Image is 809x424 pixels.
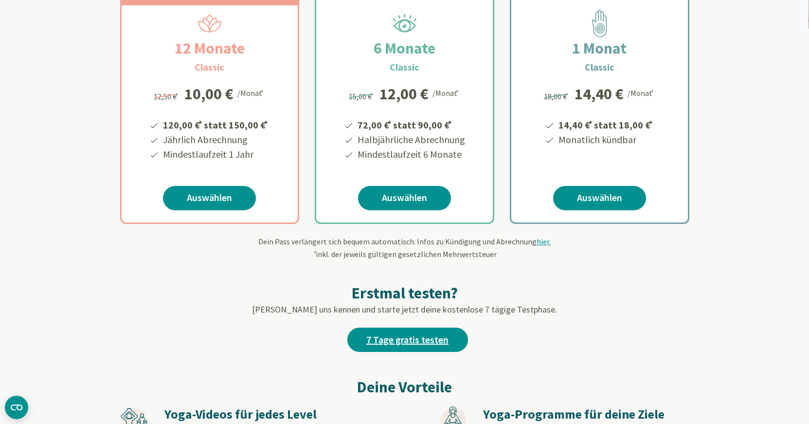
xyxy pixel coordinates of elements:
li: Jährlich Abrechnung [162,132,270,147]
a: Auswählen [553,186,646,210]
span: hier. [537,237,551,246]
div: 12,00 € [379,86,429,102]
li: 72,00 € statt 90,00 € [356,116,465,132]
p: [PERSON_NAME] uns kennen und starte jetzt deine kostenlose 7 tägige Testphase. [120,303,689,316]
span: 15,00 € [349,92,375,101]
div: Dein Pass verlängert sich bequem automatisch. Infos zu Kündigung und Abrechnung [120,236,689,260]
a: Auswählen [163,186,256,210]
li: 14,40 € statt 18,00 € [557,116,654,132]
h2: Deine Vorteile [120,375,689,399]
div: /Monat [237,86,265,99]
li: Halbjährliche Abrechnung [356,132,465,147]
h3: Classic [585,60,614,74]
h3: Yoga-Programme für deine Ziele [483,406,688,423]
h2: 1 Monat [549,37,650,60]
li: Monatlich kündbar [557,132,654,147]
a: 7 Tage gratis testen [347,328,468,352]
h2: Erstmal testen? [120,283,689,303]
span: 18,00 € [544,92,570,101]
span: 12,50 € [154,92,180,101]
div: /Monat [628,86,655,99]
h3: Classic [195,60,224,74]
div: /Monat [432,86,460,99]
button: CMP-Widget öffnen [5,396,28,419]
li: Mindestlaufzeit 6 Monate [356,147,465,162]
li: Mindestlaufzeit 1 Jahr [162,147,270,162]
li: 120,00 € statt 150,00 € [162,116,270,132]
h2: 12 Monate [151,37,268,60]
a: Auswählen [358,186,451,210]
span: inkl. der jeweils gültigen gesetzlichen Mehrwertsteuer [313,249,497,259]
h2: 6 Monate [350,37,459,60]
h3: Classic [390,60,419,74]
div: 10,00 € [184,86,234,102]
div: 14,40 € [575,86,624,102]
h3: Yoga-Videos für jedes Level [164,406,370,423]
